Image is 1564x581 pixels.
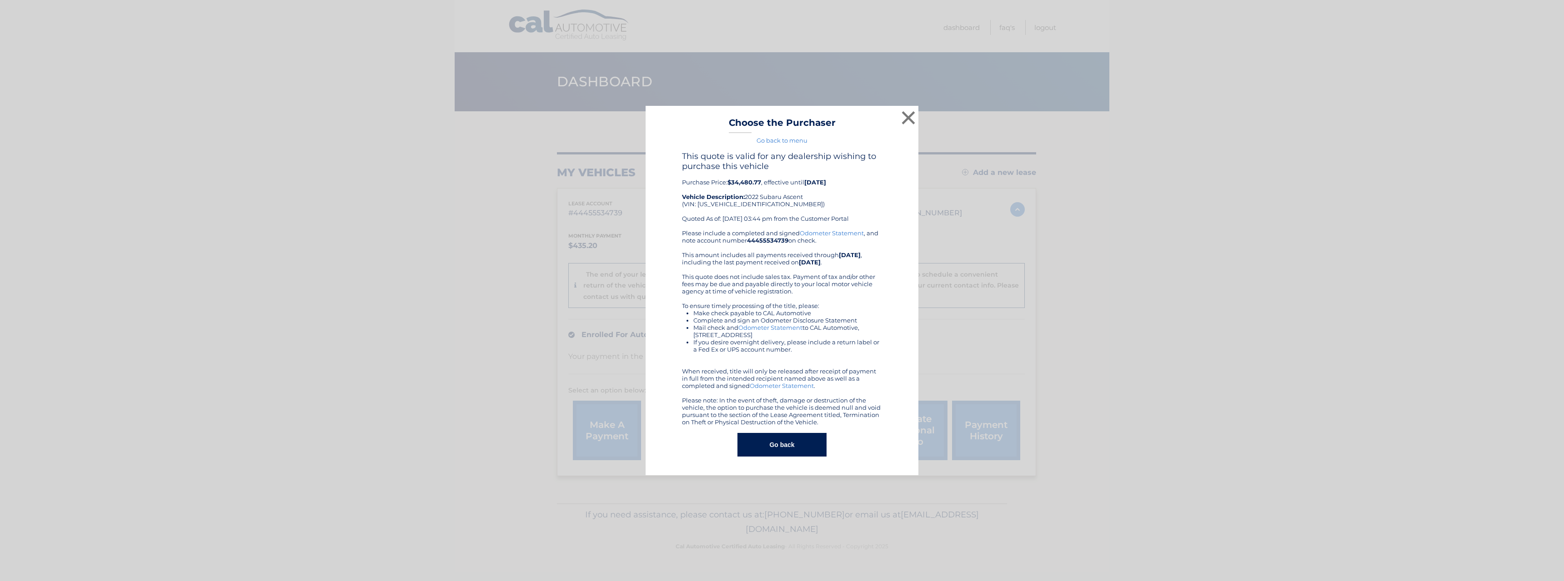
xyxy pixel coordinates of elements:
[729,117,836,133] h3: Choose the Purchaser
[693,317,882,324] li: Complete and sign an Odometer Disclosure Statement
[800,229,864,237] a: Odometer Statement
[747,237,788,244] b: 44455534739
[804,179,826,186] b: [DATE]
[682,193,745,200] strong: Vehicle Description:
[682,229,882,426] div: Please include a completed and signed , and note account number on check. This amount includes al...
[693,324,882,338] li: Mail check and to CAL Automotive, [STREET_ADDRESS]
[693,338,882,353] li: If you desire overnight delivery, please include a return label or a Fed Ex or UPS account number.
[757,137,807,144] a: Go back to menu
[839,251,861,258] b: [DATE]
[682,151,882,229] div: Purchase Price: , effective until 2022 Subaru Ascent (VIN: [US_VEHICLE_IDENTIFICATION_NUMBER]) Qu...
[737,433,826,457] button: Go back
[727,179,761,186] b: $34,480.77
[750,382,814,389] a: Odometer Statement
[682,151,882,171] h4: This quote is valid for any dealership wishing to purchase this vehicle
[738,324,802,331] a: Odometer Statement
[693,309,882,317] li: Make check payable to CAL Automotive
[799,258,821,266] b: [DATE]
[899,109,917,127] button: ×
